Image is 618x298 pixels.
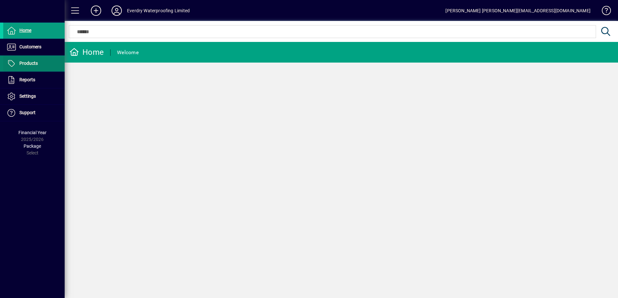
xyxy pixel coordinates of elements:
[86,5,106,16] button: Add
[127,5,190,16] div: Everdry Waterproofing Limited
[3,39,65,55] a: Customers
[3,88,65,104] a: Settings
[19,77,35,82] span: Reports
[3,105,65,121] a: Support
[117,47,139,58] div: Welcome
[445,5,591,16] div: [PERSON_NAME] [PERSON_NAME][EMAIL_ADDRESS][DOMAIN_NAME]
[18,130,47,135] span: Financial Year
[106,5,127,16] button: Profile
[19,28,31,33] span: Home
[19,44,41,49] span: Customers
[19,61,38,66] span: Products
[69,47,104,57] div: Home
[19,110,36,115] span: Support
[19,94,36,99] span: Settings
[597,1,610,22] a: Knowledge Base
[3,72,65,88] a: Reports
[3,55,65,72] a: Products
[24,144,41,149] span: Package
